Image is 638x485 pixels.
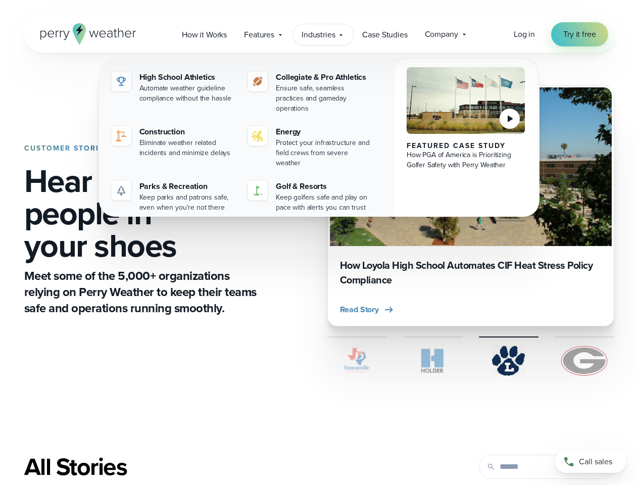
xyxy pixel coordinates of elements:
[407,67,525,134] img: PGA of America, Frisco Campus
[403,346,463,376] img: Holder.svg
[107,176,240,217] a: Parks & Recreation Keep parks and patrons safe, even when you're not there
[354,24,416,45] a: Case Studies
[407,150,525,170] div: How PGA of America is Prioritizing Golfer Safety with Perry Weather
[327,346,387,376] img: City of Duncanville Logo
[24,268,261,316] p: Meet some of the 5,000+ organizations relying on Perry Weather to keep their teams safe and opera...
[24,143,109,154] strong: CUSTOMER STORIES
[252,75,264,87] img: proathletics-icon@2x-1.svg
[115,75,127,87] img: highschool-icon.svg
[555,451,626,473] a: Call sales
[340,258,602,287] h3: How Loyola High School Automates CIF Heat Stress Policy Compliance
[252,130,264,142] img: energy-icon@2x-1.svg
[563,28,596,40] span: Try it free
[243,176,376,217] a: Golf & Resorts Keep golfers safe and play on pace with alerts you can trust
[276,126,372,138] div: Energy
[276,192,372,213] div: Keep golfers safe and play on pace with alerts you can trust
[395,59,537,225] a: PGA of America, Frisco Campus Featured Case Study How PGA of America is Prioritizing Golfer Safet...
[139,180,236,192] div: Parks & Recreation
[139,138,236,158] div: Eliminate weather related incidents and minimize delays
[425,28,458,40] span: Company
[243,122,376,172] a: Energy Protect your infrastructure and field crews from severe weather
[24,453,412,481] div: All Stories
[173,24,235,45] a: How it Works
[139,71,236,83] div: High School Athletics
[107,67,240,108] a: High School Athletics Automate weather guideline compliance without the hassle
[182,29,227,41] span: How it Works
[276,180,372,192] div: Golf & Resorts
[551,22,608,46] a: Try it free
[107,122,240,162] a: construction perry weather Construction Eliminate weather related incidents and minimize delays
[115,130,127,142] img: construction perry weather
[252,184,264,197] img: golf-iconV2.svg
[244,29,274,41] span: Features
[340,304,379,316] span: Read Story
[340,304,395,316] button: Read Story
[115,184,127,197] img: parks-icon-grey.svg
[243,67,376,118] a: Collegiate & Pro Athletics Ensure safe, seamless practices and gameday operations
[139,83,236,104] div: Automate weather guideline compliance without the hassle
[362,29,407,41] span: Case Studies
[514,28,535,40] a: Log in
[24,165,261,262] h1: Hear from people in your shoes
[276,71,372,83] div: Collegiate & Pro Athletics
[139,192,236,213] div: Keep parks and patrons safe, even when you're not there
[302,29,335,41] span: Industries
[276,83,372,114] div: Ensure safe, seamless practices and gameday operations
[139,126,236,138] div: Construction
[276,138,372,168] div: Protect your infrastructure and field crews from severe weather
[579,456,612,468] span: Call sales
[407,142,525,150] div: Featured Case Study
